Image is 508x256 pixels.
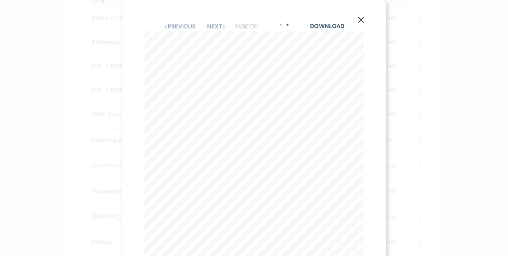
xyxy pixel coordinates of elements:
[284,22,290,28] button: +
[164,24,196,30] button: Previous
[207,24,226,30] button: Next
[278,22,284,28] button: -
[234,22,258,31] p: Page 1 of 1
[310,22,344,30] a: Download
